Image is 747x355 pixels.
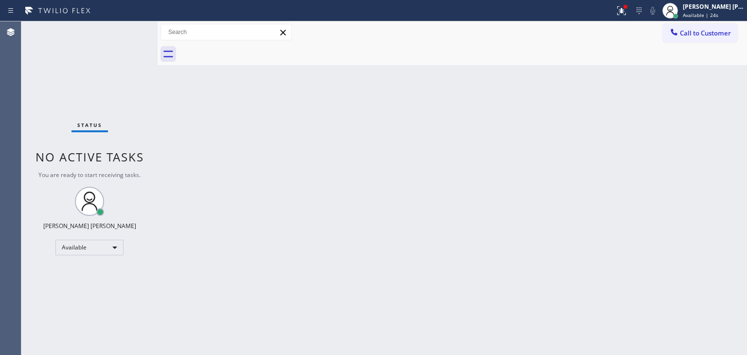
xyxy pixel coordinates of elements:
div: Available [55,240,124,255]
button: Call to Customer [663,24,737,42]
div: [PERSON_NAME] [PERSON_NAME] [43,222,136,230]
span: Call to Customer [680,29,731,37]
input: Search [161,24,291,40]
span: No active tasks [36,149,144,165]
button: Mute [646,4,659,18]
span: Available | 24s [683,12,718,18]
span: You are ready to start receiving tasks. [38,171,141,179]
div: [PERSON_NAME] [PERSON_NAME] [683,2,744,11]
span: Status [77,122,102,128]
